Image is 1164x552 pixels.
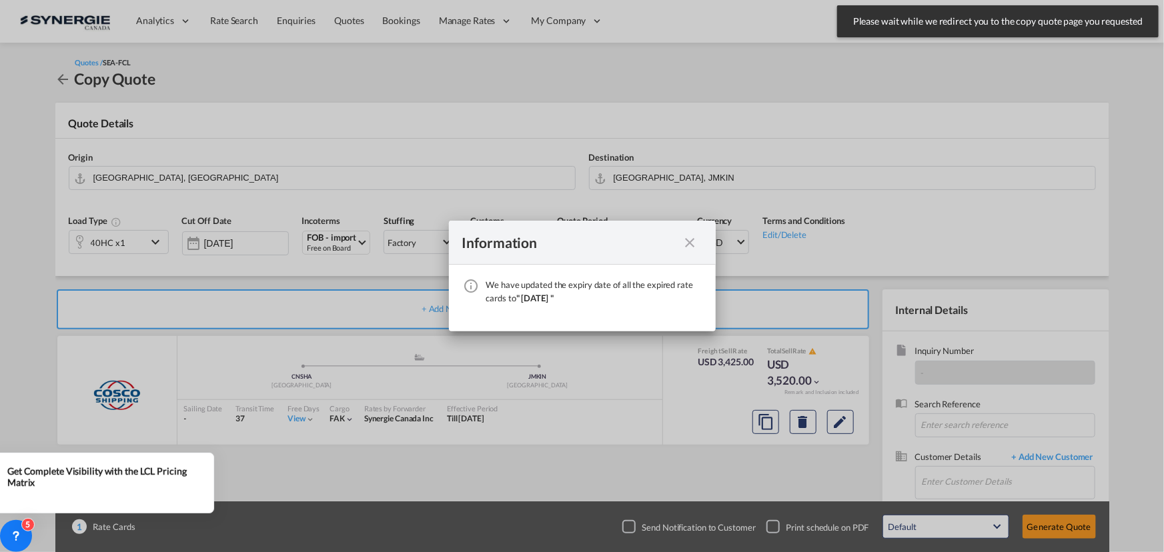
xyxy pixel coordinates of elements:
md-icon: icon-close fg-AAA8AD cursor [682,235,698,251]
span: " [DATE] " [516,293,554,303]
span: Please wait while we redirect you to the copy quote page you requested [849,15,1147,28]
div: Information [462,234,678,251]
md-icon: icon-information-outline [464,278,480,294]
div: We have updated the expiry date of all the expired rate cards to [486,278,702,305]
iframe: Chat [1107,492,1154,542]
md-dialog: We have ... [449,221,716,331]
